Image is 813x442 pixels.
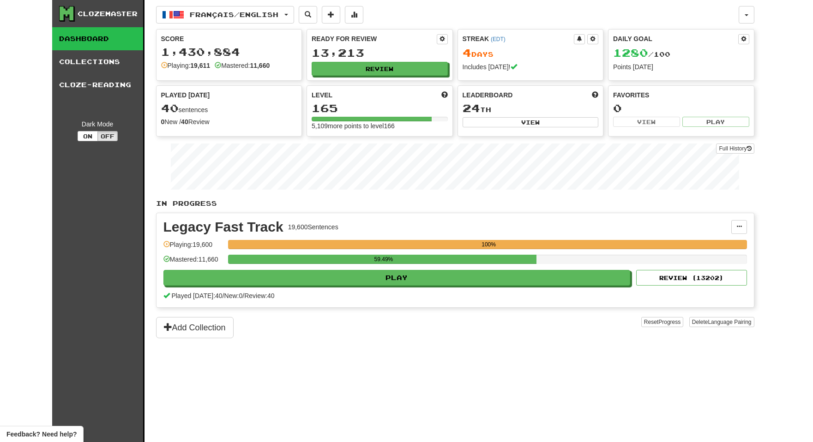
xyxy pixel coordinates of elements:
[312,62,448,76] button: Review
[156,317,234,338] button: Add Collection
[288,222,338,232] div: 19,600 Sentences
[78,9,138,18] div: Clozemaster
[463,46,471,59] span: 4
[171,292,222,299] span: Played [DATE]: 40
[463,117,599,127] button: View
[463,62,599,72] div: Includes [DATE]!
[181,118,188,125] strong: 40
[215,61,270,70] div: Mastered:
[59,119,136,129] div: Dark Mode
[345,6,363,24] button: More stats
[6,430,77,439] span: Open feedback widget
[658,319,681,325] span: Progress
[163,270,631,286] button: Play
[52,50,143,73] a: Collections
[161,46,297,58] div: 1,430,884
[708,319,751,325] span: Language Pairing
[463,102,599,114] div: th
[613,102,749,114] div: 0
[161,34,297,43] div: Score
[613,117,680,127] button: View
[52,73,143,96] a: Cloze-Reading
[190,62,210,69] strong: 19,611
[636,270,747,286] button: Review (13202)
[613,50,670,58] span: / 100
[463,102,480,114] span: 24
[161,118,165,125] strong: 0
[223,292,224,299] span: /
[163,240,223,255] div: Playing: 19,600
[613,90,749,100] div: Favorites
[161,117,297,126] div: New / Review
[163,255,223,270] div: Mastered: 11,660
[156,199,754,208] p: In Progress
[322,6,340,24] button: Add sentence to collection
[441,90,448,100] span: Score more points to level up
[231,255,536,264] div: 59.49%
[312,34,437,43] div: Ready for Review
[250,62,270,69] strong: 11,660
[463,34,574,43] div: Streak
[463,90,513,100] span: Leaderboard
[190,11,278,18] span: Français / English
[163,220,283,234] div: Legacy Fast Track
[161,102,297,114] div: sentences
[161,61,211,70] div: Playing:
[312,102,448,114] div: 165
[491,36,506,42] a: (EDT)
[312,90,332,100] span: Level
[592,90,598,100] span: This week in points, UTC
[682,117,749,127] button: Play
[52,27,143,50] a: Dashboard
[716,143,754,154] a: Full History
[244,292,274,299] span: Review: 40
[161,90,210,100] span: Played [DATE]
[78,131,98,141] button: On
[312,121,448,131] div: 5,109 more points to level 166
[231,240,747,249] div: 100%
[299,6,317,24] button: Search sentences
[97,131,118,141] button: Off
[224,292,243,299] span: New: 0
[312,47,448,59] div: 13,213
[613,62,749,72] div: Points [DATE]
[641,317,683,327] button: ResetProgress
[689,317,754,327] button: DeleteLanguage Pairing
[161,102,179,114] span: 40
[242,292,244,299] span: /
[613,34,738,44] div: Daily Goal
[613,46,648,59] span: 1280
[463,47,599,59] div: Day s
[156,6,294,24] button: Français/English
